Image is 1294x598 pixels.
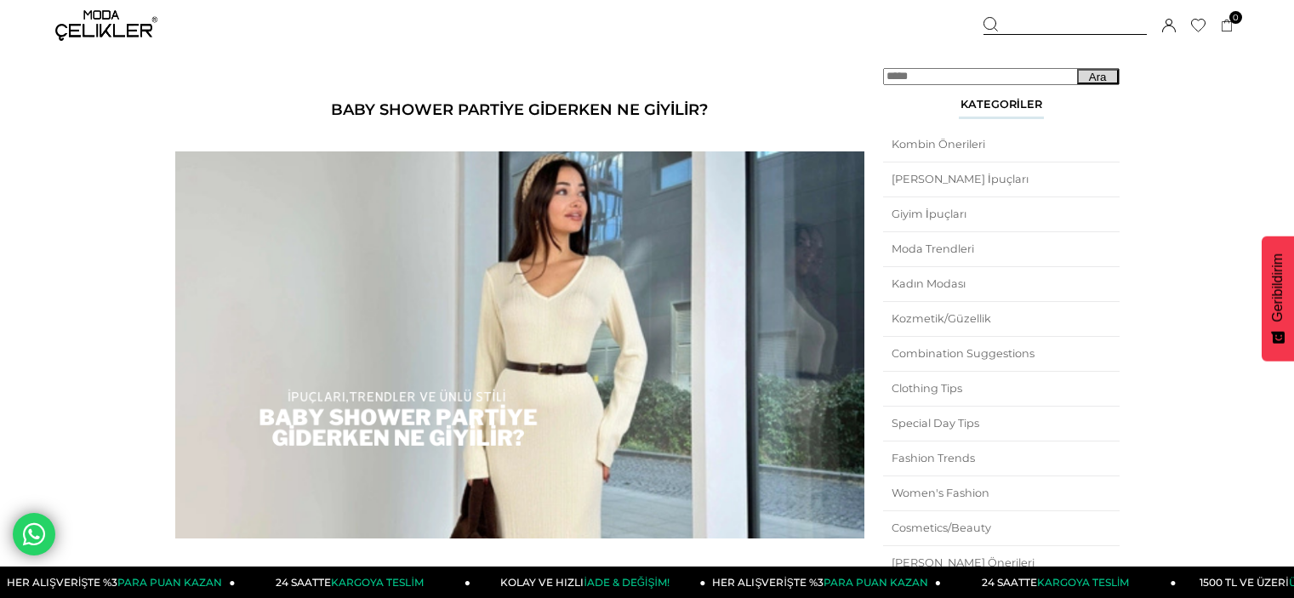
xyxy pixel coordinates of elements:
[883,372,1120,406] a: Clothing Tips
[706,567,942,598] a: HER ALIŞVERİŞTE %3PARA PUAN KAZAN
[883,407,1120,441] a: Special Day Tips
[883,232,1120,266] a: Moda Trendleri
[883,476,1120,510] a: Women's Fashion
[584,576,669,589] span: İADE & DEĞİŞİM!
[1077,69,1119,84] button: Ara
[55,10,157,41] img: logo
[470,567,706,598] a: KOLAY VE HIZLIİADE & DEĞİŞİM!
[883,337,1120,371] a: Combination Suggestions
[883,302,1120,336] a: Kozmetik/Güzellik
[824,576,928,589] span: PARA PUAN KAZAN
[1229,11,1242,24] span: 0
[883,197,1120,231] a: Giyim İpuçları
[236,567,471,598] a: 24 SAATTEKARGOYA TESLİM
[883,98,1120,119] div: Kategoriler
[117,576,222,589] span: PARA PUAN KAZAN
[331,576,423,589] span: KARGOYA TESLİM
[1262,236,1294,362] button: Geribildirim - Show survey
[1037,576,1129,589] span: KARGOYA TESLİM
[1270,253,1285,322] span: Geribildirim
[883,267,1120,301] a: Kadın Modası
[175,151,864,538] img: Baby Shower Partiye Giderken Ne Giyilir?
[1221,20,1234,32] a: 0
[175,102,864,117] h1: Baby Shower Partiye Giderken Ne Giyilir?
[941,567,1177,598] a: 24 SAATTEKARGOYA TESLİM
[883,546,1120,580] a: [PERSON_NAME] Önerileri
[883,128,1120,162] a: Kombin Önerileri
[883,441,1120,476] a: Fashion Trends
[883,511,1120,545] a: Cosmetics/Beauty
[883,162,1120,196] a: [PERSON_NAME] İpuçları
